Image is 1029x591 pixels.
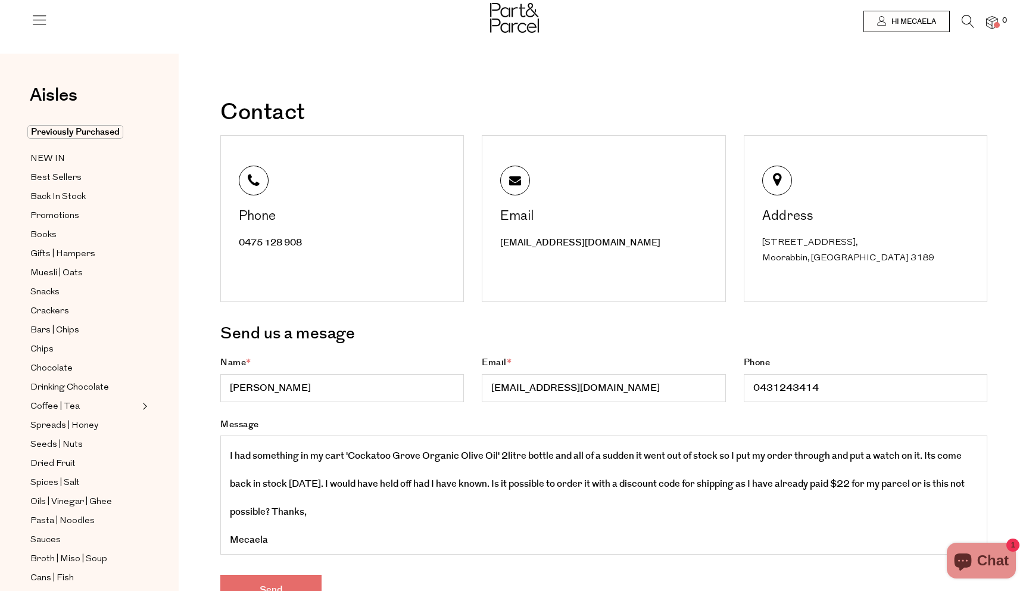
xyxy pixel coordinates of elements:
span: Best Sellers [30,171,82,185]
label: Name [220,356,464,402]
span: NEW IN [30,152,65,166]
span: Chips [30,343,54,357]
a: NEW IN [30,151,139,166]
span: Promotions [30,209,79,223]
span: Back In Stock [30,190,86,204]
span: Oils | Vinegar | Ghee [30,495,112,509]
a: Aisles [30,86,77,116]
a: 0 [986,16,998,29]
span: Dried Fruit [30,457,76,471]
span: Previously Purchased [27,125,123,139]
span: Gifts | Hampers [30,247,95,262]
h3: Send us a mesage [220,320,987,347]
a: Muesli | Oats [30,266,139,281]
inbox-online-store-chat: Shopify online store chat [943,543,1019,581]
a: Spreads | Honey [30,418,139,433]
a: Snacks [30,285,139,300]
a: Back In Stock [30,189,139,204]
span: Aisles [30,82,77,108]
span: Snacks [30,285,60,300]
img: Part&Parcel [490,3,539,33]
a: Spices | Salt [30,475,139,490]
a: Books [30,228,139,242]
label: Phone [744,356,987,402]
span: Spreads | Honey [30,419,98,433]
span: 0 [999,15,1010,26]
input: Name* [220,374,464,402]
span: Drinking Chocolate [30,381,109,395]
textarea: Message [220,436,987,555]
a: 0475 128 908 [239,237,302,249]
a: Oils | Vinegar | Ghee [30,494,139,509]
div: [STREET_ADDRESS], Moorabbin, [GEOGRAPHIC_DATA] 3189 [762,235,972,266]
a: Cans | Fish [30,571,139,586]
span: Sauces [30,533,61,548]
a: Dried Fruit [30,456,139,471]
div: Address [762,210,972,223]
a: Gifts | Hampers [30,247,139,262]
h1: Contact [220,101,987,124]
input: Email* [482,374,725,402]
a: Drinking Chocolate [30,380,139,395]
a: Seeds | Nuts [30,437,139,452]
span: Coffee | Tea [30,400,80,414]
input: Phone [744,374,987,402]
span: Bars | Chips [30,324,79,338]
label: Message [220,418,987,560]
a: Chips [30,342,139,357]
a: Chocolate [30,361,139,376]
button: Expand/Collapse Coffee | Tea [139,399,148,413]
div: Email [500,210,710,223]
span: Cans | Fish [30,571,74,586]
a: Hi Mecaela [863,11,950,32]
span: Muesli | Oats [30,266,83,281]
a: Pasta | Noodles [30,514,139,528]
a: Sauces [30,533,139,548]
a: Crackers [30,304,139,319]
span: Books [30,228,57,242]
a: Broth | Miso | Soup [30,552,139,567]
a: Bars | Chips [30,323,139,338]
a: Previously Purchased [30,125,139,139]
a: [EMAIL_ADDRESS][DOMAIN_NAME] [500,237,660,249]
span: Spices | Salt [30,476,80,490]
div: Phone [239,210,448,223]
span: Seeds | Nuts [30,438,83,452]
span: Chocolate [30,362,73,376]
span: Broth | Miso | Soup [30,552,107,567]
a: Promotions [30,209,139,223]
span: Pasta | Noodles [30,514,95,528]
span: Crackers [30,304,69,319]
label: Email [482,356,725,402]
span: Hi Mecaela [888,17,936,27]
a: Best Sellers [30,170,139,185]
a: Coffee | Tea [30,399,139,414]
